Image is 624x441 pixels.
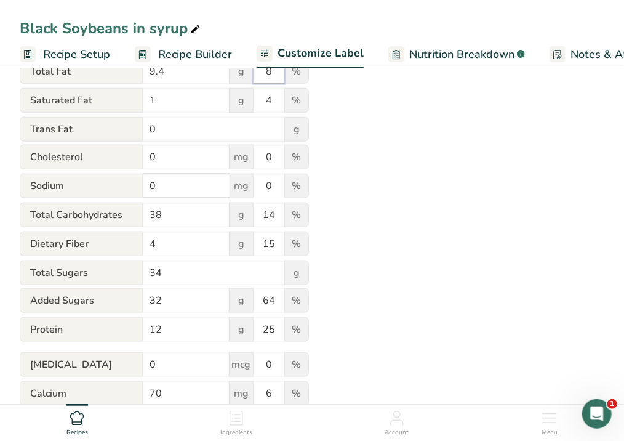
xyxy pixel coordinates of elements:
span: % [284,317,309,342]
a: Ingredients [220,405,252,438]
span: g [229,288,254,313]
span: Recipe Builder [158,46,232,63]
span: % [284,232,309,256]
span: % [284,381,309,406]
span: % [284,203,309,227]
span: g [229,317,254,342]
span: Total Fat [20,59,143,84]
span: g [229,88,254,113]
span: % [284,145,309,169]
span: mg [229,145,254,169]
span: Recipes [66,428,88,437]
span: [MEDICAL_DATA] [20,352,143,377]
span: Calcium [20,381,143,406]
a: Account [385,405,409,438]
span: Protein [20,317,143,342]
span: Cholesterol [20,145,143,169]
span: Customize Label [278,45,364,62]
span: % [284,59,309,84]
span: Added Sugars [20,288,143,313]
span: g [284,261,309,285]
span: Total Carbohydrates [20,203,143,227]
span: Total Sugars [20,261,143,285]
span: mg [229,174,254,198]
span: Trans Fat [20,117,143,142]
span: % [284,88,309,113]
span: Recipe Setup [43,46,110,63]
a: Recipes [66,405,88,438]
span: Sodium [20,174,143,198]
div: Black Soybeans in syrup [20,17,202,39]
span: Account [385,428,409,437]
span: g [229,232,254,256]
span: Nutrition Breakdown [409,46,514,63]
span: % [284,352,309,377]
a: Recipe Builder [135,41,232,68]
a: Nutrition Breakdown [388,41,525,68]
span: Ingredients [220,428,252,437]
span: g [229,59,254,84]
span: Dietary Fiber [20,232,143,256]
span: g [229,203,254,227]
span: Saturated Fat [20,88,143,113]
a: Recipe Setup [20,41,110,68]
a: Customize Label [257,39,364,69]
span: % [284,288,309,313]
span: g [284,117,309,142]
span: mg [229,381,254,406]
span: Menu [542,428,558,437]
span: mcg [229,352,254,377]
iframe: Intercom live chat [582,399,612,429]
span: % [284,174,309,198]
span: 1 [607,399,617,409]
